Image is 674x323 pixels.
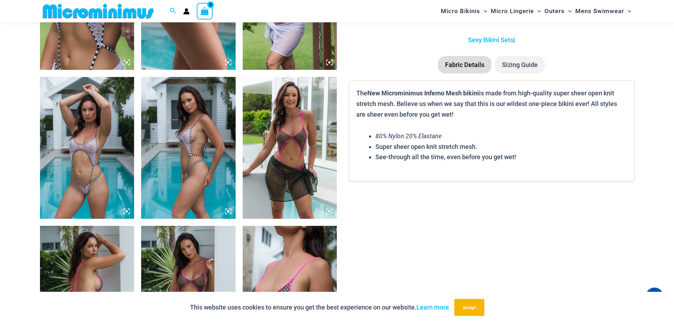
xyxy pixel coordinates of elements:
span: Menu Toggle [534,2,541,20]
nav: Site Navigation [438,1,634,21]
b: New Microminimus Inferno Mesh bikini [367,89,479,97]
a: Learn more [416,303,449,311]
p: | [349,35,634,45]
span: Micro Bikinis [441,2,480,20]
li: See-through all the time, even before you get wet! [375,152,627,162]
a: Micro LingerieMenu ToggleMenu Toggle [489,2,543,20]
a: View Shopping Cart, empty [197,3,213,19]
span: Micro Lingerie [491,2,534,20]
a: Search icon link [170,7,176,16]
img: Inferno Mesh Black White 8561 One Piece [141,77,236,219]
li: Fabric Details [438,56,491,74]
img: MM SHOP LOGO FLAT [40,3,156,19]
a: Sexy Bikini Sets [468,36,513,44]
img: Inferno Mesh Black White 8561 One Piece [40,77,134,219]
span: Menu Toggle [624,2,631,20]
p: This website uses cookies to ensure you get the best experience on our website. [190,302,449,313]
button: Accept [454,299,484,316]
li: Sizing Guide [495,56,545,74]
a: Account icon link [183,8,190,15]
li: Super sheer open knit stretch mesh. [375,141,627,152]
a: Mens SwimwearMenu ToggleMenu Toggle [574,2,633,20]
img: Inferno Mesh Olive Fuchsia 8561 One Piece St Martin Khaki 5996 Sarong [243,77,337,219]
em: 80% Nylon 20% Elastane [375,132,442,140]
span: Outers [545,2,565,20]
a: Micro BikinisMenu ToggleMenu Toggle [439,2,489,20]
a: OutersMenu ToggleMenu Toggle [543,2,574,20]
span: Menu Toggle [480,2,487,20]
span: Menu Toggle [565,2,572,20]
p: The is made from high-quality super sheer open knit stretch mesh. Believe us when we say that thi... [356,88,627,119]
span: Mens Swimwear [575,2,624,20]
